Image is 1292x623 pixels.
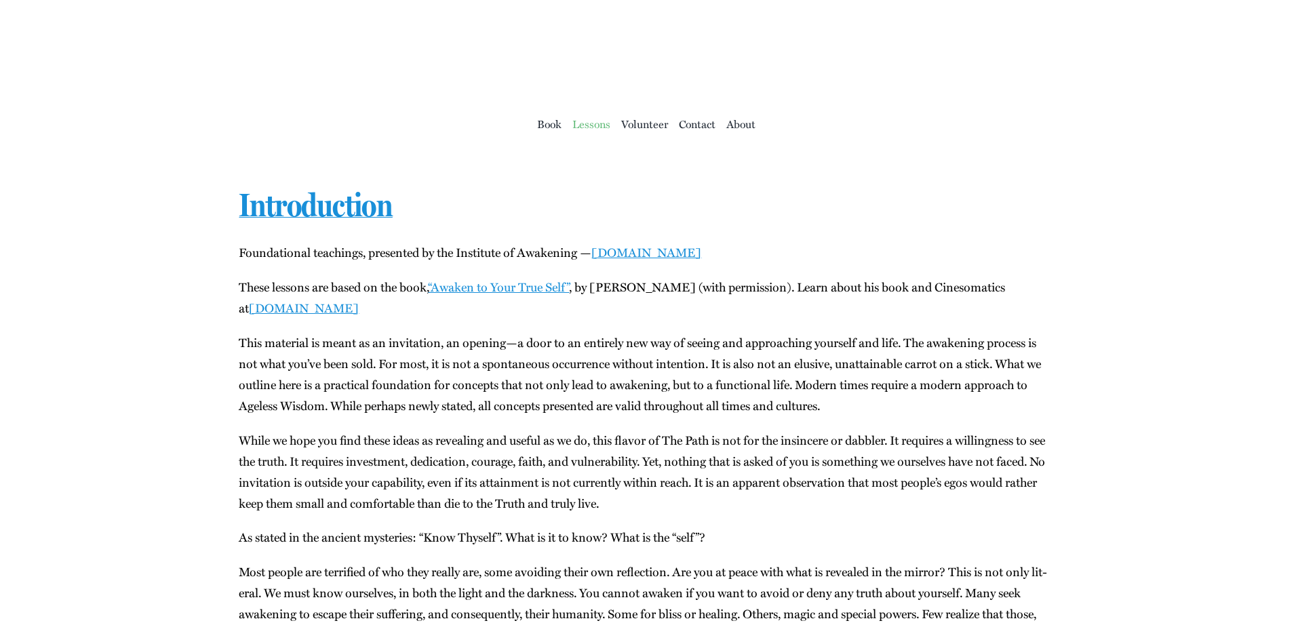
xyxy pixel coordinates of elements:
p: This mate­r­i­al is meant as an invi­ta­tion, an opening—a door to an entire­ly new way of see­in... [239,332,1053,416]
p: While we hope you find these ideas as reveal­ing and use­ful as we do, this fla­vor of The Path i... [239,430,1053,514]
a: About [726,115,756,134]
a: Vol­un­teer [621,115,668,134]
p: These lessons are based on the book, , by [PERSON_NAME] (with per­mis­sion). Learn about his book... [239,277,1053,319]
nav: Main [239,102,1053,145]
p: Foun­da­tion­al teach­ings, pre­sent­ed by the Insti­tute of Awak­en­ing — [239,242,1053,263]
a: Con­tact [679,115,716,134]
p: As stat­ed in the ancient mys­ter­ies: “Know Thy­self”. What is it to know? What is the “self”? [239,527,1053,548]
a: Introduction [239,186,392,224]
a: [DOMAIN_NAME] [249,299,359,317]
a: Book [537,115,562,134]
img: Institute of Awakening [562,20,731,102]
a: ioa-logo [562,18,731,35]
a: [DOMAIN_NAME] [591,243,701,261]
a: Lessons [572,115,610,134]
a: “Awak­en to Your True Self” [428,278,569,296]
